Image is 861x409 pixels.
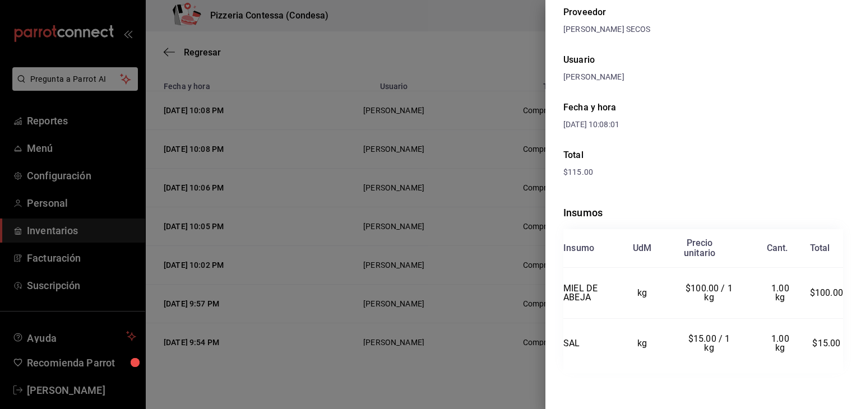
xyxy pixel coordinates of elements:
[771,333,791,353] span: 1.00 kg
[767,243,788,253] div: Cant.
[563,268,617,319] td: MIEL DE ABEJA
[686,283,735,303] span: $100.00 / 1 kg
[812,338,840,348] span: $15.00
[563,53,843,67] div: Usuario
[684,238,715,258] div: Precio unitario
[563,24,843,35] div: [PERSON_NAME] SECOS
[563,6,843,19] div: Proveedor
[617,318,668,369] td: kg
[810,243,830,253] div: Total
[563,205,843,220] div: Insumos
[810,287,843,298] span: $100.00
[563,148,843,162] div: Total
[617,268,668,319] td: kg
[563,101,703,114] div: Fecha y hora
[688,333,733,353] span: $15.00 / 1 kg
[563,71,843,83] div: [PERSON_NAME]
[563,243,594,253] div: Insumo
[563,168,593,176] span: $115.00
[771,283,791,303] span: 1.00 kg
[633,243,652,253] div: UdM
[563,318,617,369] td: SAL
[563,119,703,131] div: [DATE] 10:08:01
